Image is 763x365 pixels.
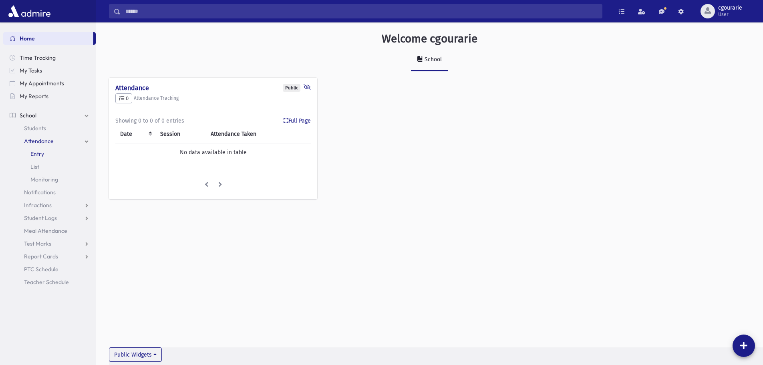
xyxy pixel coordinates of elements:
[206,125,311,143] th: Attendance Taken
[3,32,93,45] a: Home
[3,51,96,64] a: Time Tracking
[115,143,311,162] td: No data available in table
[3,135,96,147] a: Attendance
[24,214,57,222] span: Student Logs
[3,186,96,199] a: Notifications
[3,263,96,276] a: PTC Schedule
[3,199,96,212] a: Infractions
[115,84,311,92] h4: Attendance
[24,278,69,286] span: Teacher Schedule
[3,212,96,224] a: Student Logs
[3,160,96,173] a: List
[3,77,96,90] a: My Appointments
[20,35,35,42] span: Home
[119,95,129,101] span: 0
[411,49,448,71] a: School
[121,4,602,18] input: Search
[24,253,58,260] span: Report Cards
[20,54,56,61] span: Time Tracking
[24,137,54,145] span: Attendance
[3,237,96,250] a: Test Marks
[24,227,67,234] span: Meal Attendance
[20,67,42,74] span: My Tasks
[382,32,477,46] h3: Welcome cgourarie
[155,125,206,143] th: Session
[3,109,96,122] a: School
[115,93,132,104] button: 0
[24,125,46,132] span: Students
[115,125,155,143] th: Date
[20,80,64,87] span: My Appointments
[20,93,48,100] span: My Reports
[3,224,96,237] a: Meal Attendance
[3,276,96,288] a: Teacher Schedule
[115,93,311,104] h5: Attendance Tracking
[24,266,58,273] span: PTC Schedule
[30,176,58,183] span: Monitoring
[3,173,96,186] a: Monitoring
[3,90,96,103] a: My Reports
[423,56,442,63] div: School
[24,240,51,247] span: Test Marks
[115,117,311,125] div: Showing 0 to 0 of 0 entries
[24,189,56,196] span: Notifications
[283,84,300,92] div: Public
[718,11,742,18] span: User
[3,250,96,263] a: Report Cards
[3,64,96,77] a: My Tasks
[109,347,162,362] button: Public Widgets
[284,117,311,125] a: Full Page
[30,150,44,157] span: Entry
[24,202,52,209] span: Infractions
[6,3,52,19] img: AdmirePro
[20,112,36,119] span: School
[3,122,96,135] a: Students
[718,5,742,11] span: cgourarie
[3,147,96,160] a: Entry
[30,163,39,170] span: List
